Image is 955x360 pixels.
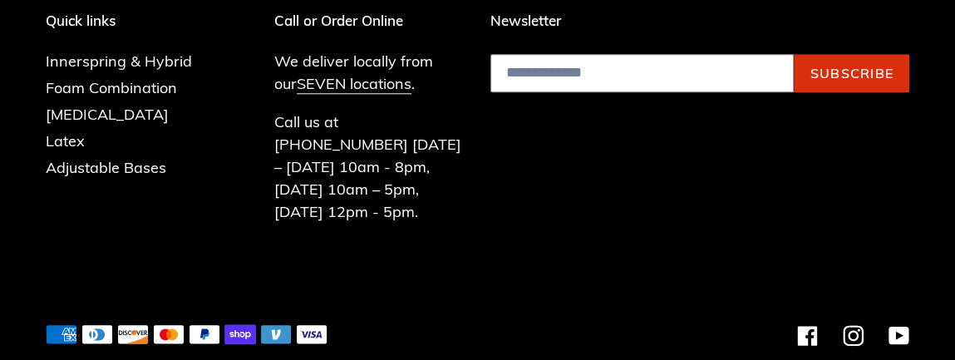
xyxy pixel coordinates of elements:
[810,65,893,81] span: Subscribe
[490,54,795,92] input: Email address
[297,74,411,94] a: SEVEN locations
[46,158,166,177] a: Adjustable Bases
[274,111,465,223] p: Call us at [PHONE_NUMBER] [DATE] – [DATE] 10am - 8pm, [DATE] 10am – 5pm, [DATE] 12pm - 5pm.
[274,50,465,95] p: We deliver locally from our .
[274,12,465,29] p: Call or Order Online
[794,54,909,92] button: Subscribe
[46,131,85,150] a: Latex
[46,105,169,124] a: [MEDICAL_DATA]
[46,78,177,97] a: Foam Combination
[490,12,910,29] p: Newsletter
[46,12,217,29] p: Quick links
[46,52,192,71] a: Innerspring & Hybrid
